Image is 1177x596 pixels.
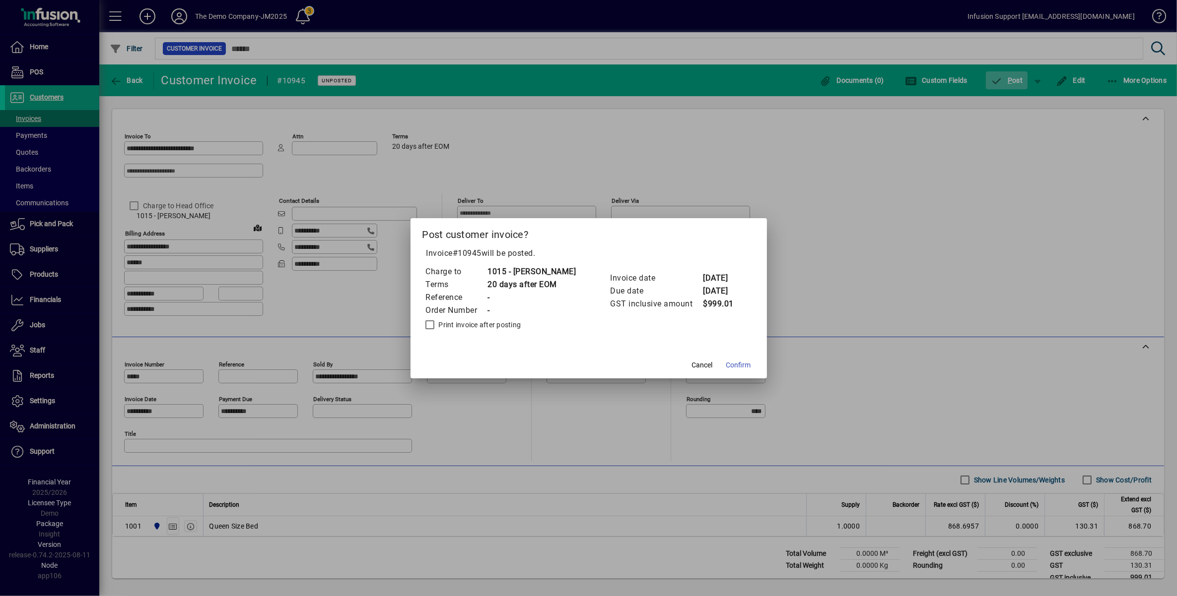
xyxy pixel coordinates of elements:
[411,218,767,247] h2: Post customer invoice?
[703,272,743,285] td: [DATE]
[703,285,743,298] td: [DATE]
[610,272,703,285] td: Invoice date
[425,291,487,304] td: Reference
[453,248,482,258] span: #10945
[722,357,755,374] button: Confirm
[425,278,487,291] td: Terms
[487,291,576,304] td: -
[610,285,703,298] td: Due date
[687,357,718,374] button: Cancel
[425,304,487,317] td: Order Number
[425,265,487,278] td: Charge to
[487,278,576,291] td: 20 days after EOM
[692,360,713,370] span: Cancel
[610,298,703,310] td: GST inclusive amount
[726,360,751,370] span: Confirm
[487,304,576,317] td: -
[703,298,743,310] td: $999.01
[487,265,576,278] td: 1015 - [PERSON_NAME]
[422,247,755,259] p: Invoice will be posted .
[437,320,521,330] label: Print invoice after posting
